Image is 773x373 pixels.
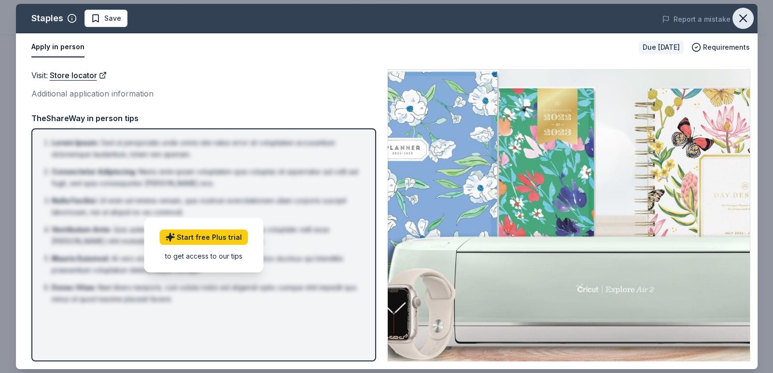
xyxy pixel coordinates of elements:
span: Nulla Facilisi : [52,196,98,205]
div: to get access to our tips [159,250,248,261]
span: Mauris Euismod : [52,254,110,262]
div: Due [DATE] [639,41,684,54]
button: Apply in person [31,37,84,57]
div: Visit : [31,69,376,82]
div: Additional application information [31,87,376,100]
li: Ut enim ad minima veniam, quis nostrum exercitationem ullam corporis suscipit laboriosam, nisi ut... [52,195,362,218]
button: Report a mistake [662,14,731,25]
span: Consectetur Adipiscing : [52,167,137,176]
span: Vestibulum Ante : [52,225,112,234]
button: Save [84,10,127,27]
a: Store locator [50,69,107,82]
span: Save [104,13,121,24]
li: At vero eos et accusamus et iusto odio dignissimos ducimus qui blanditiis praesentium voluptatum ... [52,253,362,276]
span: Donec Vitae : [52,283,96,291]
button: Requirements [691,41,750,53]
a: Start free Plus trial [159,229,248,245]
span: Requirements [703,41,750,53]
div: TheShareWay in person tips [31,112,376,124]
span: Lorem Ipsum : [52,138,99,147]
li: Sed ut perspiciatis unde omnis iste natus error sit voluptatem accusantium doloremque laudantium,... [52,137,362,160]
div: Staples [31,11,63,26]
li: Nemo enim ipsam voluptatem quia voluptas sit aspernatur aut odit aut fugit, sed quia consequuntur... [52,166,362,189]
li: Quis autem vel eum iure reprehenderit qui in ea voluptate velit esse [PERSON_NAME] nihil molestia... [52,224,362,247]
li: Nam libero tempore, cum soluta nobis est eligendi optio cumque nihil impedit quo minus id quod ma... [52,282,362,305]
img: Image for Staples [388,69,750,361]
